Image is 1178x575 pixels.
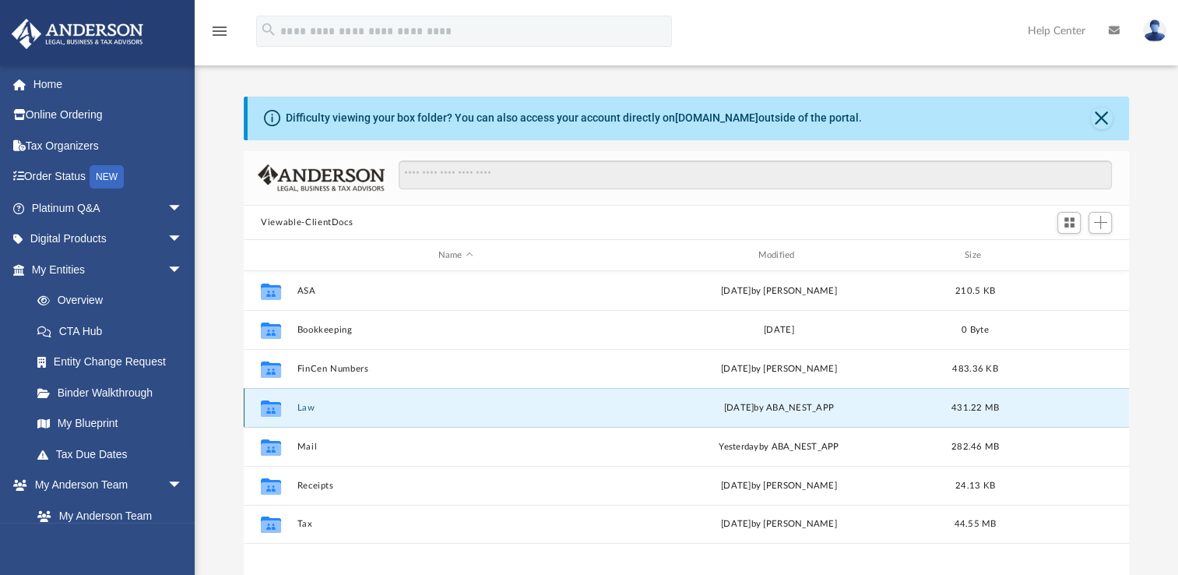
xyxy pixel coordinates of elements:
[22,377,206,408] a: Binder Walkthrough
[22,316,206,347] a: CTA Hub
[955,482,995,490] span: 24.13 KB
[11,192,206,224] a: Platinum Q&Aarrow_drop_down
[951,443,999,451] span: 282.46 MB
[22,285,206,316] a: Overview
[1013,249,1122,263] div: id
[22,439,206,470] a: Tax Due Dates
[962,326,989,334] span: 0 Byte
[621,440,937,454] div: by ABA_NEST_APP
[261,216,353,230] button: Viewable-ClientDocs
[210,22,229,41] i: menu
[210,30,229,41] a: menu
[7,19,148,49] img: Anderson Advisors Platinum Portal
[952,365,997,373] span: 483.36 KB
[167,470,199,502] span: arrow_drop_down
[297,249,614,263] div: Name
[621,284,937,298] div: [DATE] by [PERSON_NAME]
[11,69,206,100] a: Home
[1088,212,1112,234] button: Add
[11,130,206,161] a: Tax Organizers
[11,100,206,131] a: Online Ordering
[167,254,199,286] span: arrow_drop_down
[22,347,206,378] a: Entity Change Request
[11,161,206,193] a: Order StatusNEW
[297,286,614,296] button: ASA
[675,111,758,124] a: [DOMAIN_NAME]
[286,110,862,126] div: Difficulty viewing your box folder? You can also access your account directly on outside of the p...
[399,161,1112,190] input: Search files and folders
[621,517,937,531] div: [DATE] by [PERSON_NAME]
[297,364,614,374] button: FinCen Numbers
[621,479,937,493] div: [DATE] by [PERSON_NAME]
[90,165,124,189] div: NEW
[955,520,997,528] span: 44.55 MB
[1143,19,1166,42] img: User Pic
[22,408,199,439] a: My Blueprint
[11,470,199,501] a: My Anderson Teamarrow_drop_down
[251,249,290,263] div: id
[621,401,937,415] div: [DATE] by ABA_NEST_APP
[944,249,1007,263] div: Size
[11,254,206,285] a: My Entitiesarrow_drop_down
[297,519,614,529] button: Tax
[167,192,199,224] span: arrow_drop_down
[11,224,206,255] a: Digital Productsarrow_drop_down
[297,442,614,452] button: Mail
[1091,108,1113,129] button: Close
[621,249,937,263] div: Modified
[297,403,614,413] button: Law
[297,481,614,491] button: Receipts
[621,323,937,337] div: [DATE]
[955,287,995,295] span: 210.5 KB
[621,362,937,376] div: [DATE] by [PERSON_NAME]
[297,325,614,335] button: Bookkeeping
[22,500,191,531] a: My Anderson Team
[719,443,758,451] span: yesterday
[167,224,199,256] span: arrow_drop_down
[1057,212,1081,234] button: Switch to Grid View
[260,21,277,38] i: search
[951,404,999,412] span: 431.22 MB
